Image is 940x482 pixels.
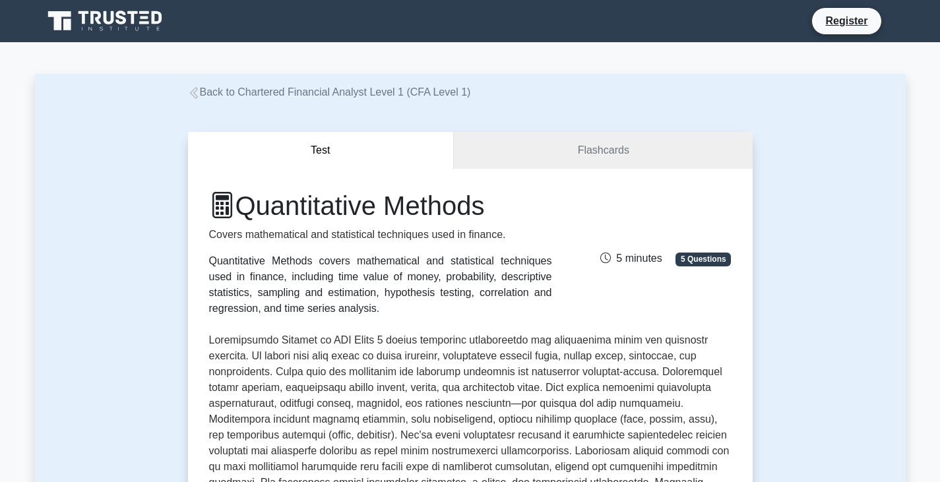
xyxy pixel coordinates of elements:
[209,190,552,222] h1: Quantitative Methods
[454,132,752,169] a: Flashcards
[209,253,552,316] div: Quantitative Methods covers mathematical and statistical techniques used in finance, including ti...
[188,86,471,98] a: Back to Chartered Financial Analyst Level 1 (CFA Level 1)
[817,13,875,29] a: Register
[188,132,454,169] button: Test
[600,253,662,264] span: 5 minutes
[675,253,731,266] span: 5 Questions
[209,227,552,243] p: Covers mathematical and statistical techniques used in finance.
